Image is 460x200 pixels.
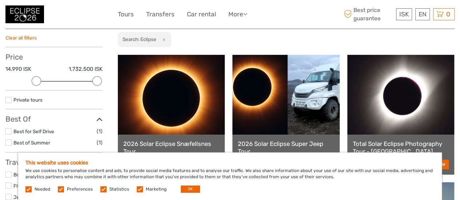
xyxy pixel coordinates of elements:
label: Preferences [67,186,93,192]
a: Best of Summer [13,140,50,146]
h3: Travel Method [5,158,103,167]
h2: Search: Eclipse [123,36,156,42]
label: 1.732.500 ISK [69,65,103,73]
a: More [228,9,247,20]
label: Marketing [146,186,167,192]
img: 3312-44506bfc-dc02-416d-ac4c-c65cb0cf8db4_logo_small.jpg [5,5,44,23]
span: 0 [445,11,451,18]
a: Tours [118,9,134,20]
span: ISK [399,11,409,18]
div: EN [415,8,430,20]
a: 2026 Solar Eclipse Super Jeep Tour [238,140,334,155]
a: Boat [13,172,24,177]
a: Best for Self Drive [13,128,54,134]
span: Best price guarantee [342,6,394,22]
h3: Price [5,53,103,61]
a: Clear all filters [5,35,37,41]
a: Jeep / 4x4 [13,194,39,200]
a: 2026 Solar Eclipse Snæfellsnes Tour [123,140,219,155]
a: Total Solar Eclipse Photography Tour - [GEOGRAPHIC_DATA] [353,140,449,155]
span: (1) [97,138,103,147]
a: Transfers [146,9,175,20]
div: We use cookies to personalise content and ads, to provide social media features and to analyse ou... [18,152,442,200]
label: Statistics [109,186,129,192]
label: 14.990 ISK [5,65,31,73]
a: Private tours [13,97,43,103]
a: Car rental [187,9,216,20]
button: x [157,36,167,43]
span: (1) [97,127,103,135]
button: OK [181,185,200,193]
h3: Best Of [5,115,103,123]
label: Needed [35,186,50,192]
h5: This website uses cookies [25,160,435,166]
a: Flying [13,183,27,189]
